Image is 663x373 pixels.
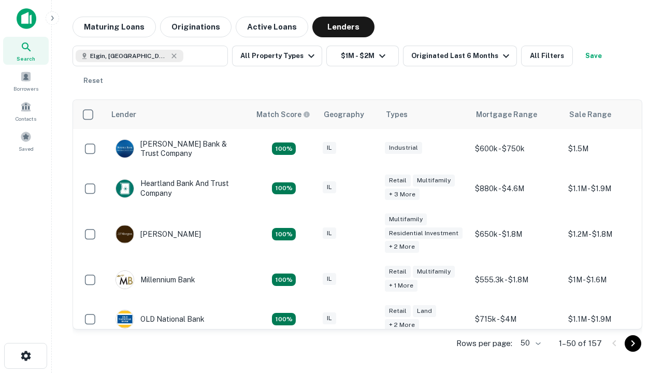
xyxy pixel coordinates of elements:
td: $1M - $1.6M [563,260,656,299]
iframe: Chat Widget [611,257,663,307]
th: Geography [318,100,380,129]
div: [PERSON_NAME] Bank & Trust Company [116,139,240,158]
a: Saved [3,127,49,155]
div: Matching Properties: 23, hasApolloMatch: undefined [272,228,296,240]
span: Elgin, [GEOGRAPHIC_DATA], [GEOGRAPHIC_DATA] [90,51,168,61]
div: Mortgage Range [476,108,537,121]
span: Search [17,54,35,63]
td: $880k - $4.6M [470,168,563,208]
div: Multifamily [385,213,427,225]
div: Capitalize uses an advanced AI algorithm to match your search with the best lender. The match sco... [256,109,310,120]
div: Matching Properties: 20, hasApolloMatch: undefined [272,182,296,195]
div: + 1 more [385,280,417,292]
a: Search [3,37,49,65]
th: Capitalize uses an advanced AI algorithm to match your search with the best lender. The match sco... [250,100,318,129]
button: All Filters [521,46,573,66]
div: Matching Properties: 16, hasApolloMatch: undefined [272,274,296,286]
img: picture [116,180,134,197]
div: Matching Properties: 22, hasApolloMatch: undefined [272,313,296,325]
div: Retail [385,175,411,187]
span: Borrowers [13,84,38,93]
div: Industrial [385,142,422,154]
div: IL [323,181,336,193]
img: picture [116,140,134,157]
div: Heartland Bank And Trust Company [116,179,240,197]
td: $1.1M - $1.9M [563,168,656,208]
div: Multifamily [413,266,455,278]
div: 50 [516,336,542,351]
button: Originated Last 6 Months [403,46,517,66]
span: Contacts [16,114,36,123]
p: 1–50 of 157 [559,337,602,350]
div: Types [386,108,408,121]
img: capitalize-icon.png [17,8,36,29]
div: + 2 more [385,319,419,331]
th: Lender [105,100,250,129]
div: + 3 more [385,189,420,200]
th: Types [380,100,470,129]
img: picture [116,225,134,243]
button: Go to next page [625,335,641,352]
div: Geography [324,108,364,121]
div: [PERSON_NAME] [116,225,201,243]
td: $650k - $1.8M [470,208,563,261]
td: $1.1M - $1.9M [563,299,656,339]
td: $1.2M - $1.8M [563,208,656,261]
td: $555.3k - $1.8M [470,260,563,299]
button: Active Loans [236,17,308,37]
button: Lenders [312,17,374,37]
div: Originated Last 6 Months [411,50,512,62]
h6: Match Score [256,109,308,120]
div: Retail [385,266,411,278]
div: Millennium Bank [116,270,195,289]
div: OLD National Bank [116,310,205,328]
div: IL [323,312,336,324]
p: Rows per page: [456,337,512,350]
button: $1M - $2M [326,46,399,66]
button: Maturing Loans [73,17,156,37]
button: Originations [160,17,232,37]
div: Retail [385,305,411,317]
img: picture [116,310,134,328]
div: IL [323,142,336,154]
div: Land [413,305,436,317]
th: Sale Range [563,100,656,129]
span: Saved [19,145,34,153]
td: $715k - $4M [470,299,563,339]
div: Lender [111,108,136,121]
div: Matching Properties: 28, hasApolloMatch: undefined [272,142,296,155]
td: $600k - $750k [470,129,563,168]
a: Borrowers [3,67,49,95]
button: Save your search to get updates of matches that match your search criteria. [577,46,610,66]
img: picture [116,271,134,289]
div: IL [323,227,336,239]
div: Residential Investment [385,227,463,239]
td: $1.5M [563,129,656,168]
button: All Property Types [232,46,322,66]
th: Mortgage Range [470,100,563,129]
button: Reset [77,70,110,91]
div: Sale Range [569,108,611,121]
a: Contacts [3,97,49,125]
div: Multifamily [413,175,455,187]
div: + 2 more [385,241,419,253]
div: IL [323,273,336,285]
